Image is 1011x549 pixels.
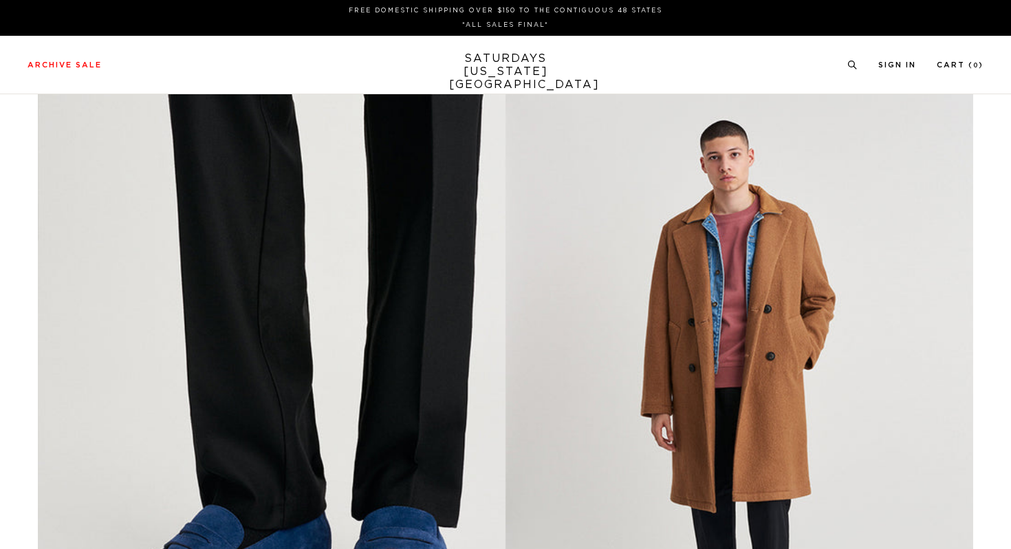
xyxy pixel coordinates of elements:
small: 0 [973,63,979,69]
a: Archive Sale [28,61,102,69]
p: *ALL SALES FINAL* [33,20,978,30]
a: Cart (0) [937,61,983,69]
p: FREE DOMESTIC SHIPPING OVER $150 TO THE CONTIGUOUS 48 STATES [33,6,978,16]
a: Sign In [878,61,916,69]
a: SATURDAYS[US_STATE][GEOGRAPHIC_DATA] [449,52,563,91]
